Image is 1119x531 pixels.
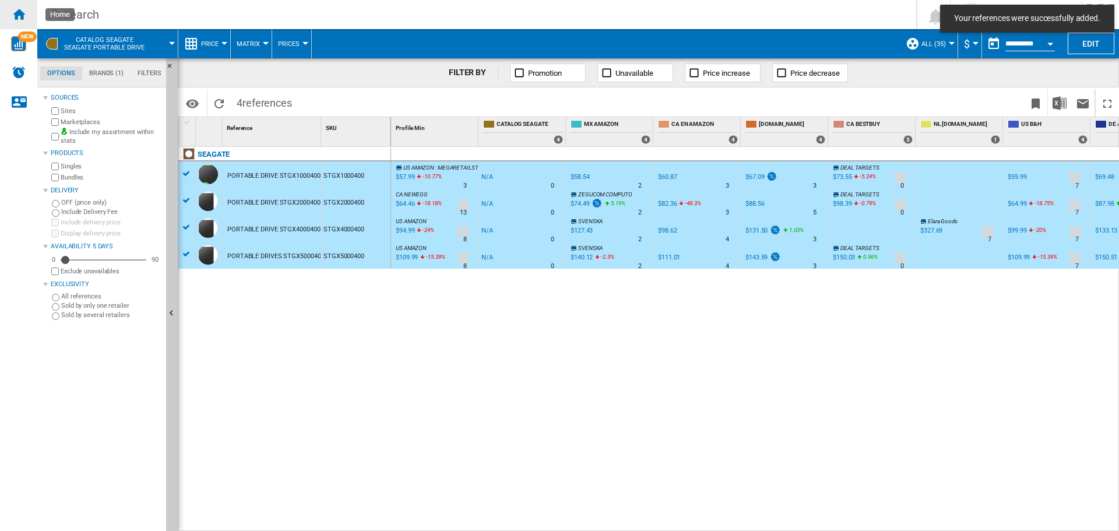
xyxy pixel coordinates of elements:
span: US AMAZON [403,164,434,171]
div: Delivery Time : 2 days [638,180,642,192]
button: Send this report by email [1071,89,1095,117]
div: Sources [51,93,161,103]
div: $82.36 [658,200,677,208]
div: ALL (35) [906,29,952,58]
input: Sold by several retailers [52,312,59,320]
div: Delivery Time : 8 days [463,261,467,272]
span: -24 [423,227,430,233]
div: $140.12 [569,252,593,263]
i: % [610,198,617,212]
div: 4 offers sold by MX AMAZON [641,135,650,144]
span: Prices [278,40,300,48]
div: $133.13 [1093,225,1117,237]
div: Delivery Time : 0 day [551,207,554,219]
button: Price increase [685,64,761,82]
div: $73.55 [831,171,851,183]
i: % [858,198,865,212]
input: All references [52,294,59,301]
span: -5.24 [860,173,872,180]
span: -15.39 [1038,254,1053,260]
div: $99.99 [1008,227,1026,234]
div: $59.99 [1006,171,1026,183]
span: SKU [326,125,337,131]
i: % [600,252,607,266]
span: 4 [231,89,298,114]
div: PORTABLE DRIVE STGX2000400 BLACK 2TB [227,189,354,216]
div: $64.99 [1006,198,1026,210]
span: ALL (35) [921,40,946,48]
div: Delivery Time : 3 days [463,180,467,192]
span: SVENSKA [578,218,603,224]
md-slider: Availability [61,254,146,266]
div: $67.09 [744,171,777,183]
span: Price [201,40,219,48]
div: $150.51 [1093,252,1117,263]
label: Include delivery price [61,218,161,227]
i: % [1037,252,1044,266]
div: Delivery Time : 3 days [813,180,817,192]
div: 4 offers sold by CATALOG SEAGATE [554,135,563,144]
button: Open calendar [1040,31,1061,52]
label: Exclude unavailables [61,267,161,276]
span: MX AMAZON [584,120,650,130]
div: Availability 5 Days [51,242,161,251]
div: Last updated : Tuesday, 7 October 2025 04:09 [394,171,414,183]
div: $127.43 [569,225,593,237]
button: Edit [1068,33,1114,54]
div: $58.54 [571,173,589,181]
button: Matrix [237,29,266,58]
div: $111.01 [656,252,680,263]
div: N/A [481,252,493,263]
input: Marketplaces [51,118,59,126]
div: $67.09 [745,173,764,181]
input: Display delivery price [51,230,59,237]
span: -15.39 [426,254,441,260]
button: Price [201,29,224,58]
div: Delivery Time : 5 days [813,207,817,219]
div: $131.50 [745,227,768,234]
div: Delivery Time : 7 days [1075,234,1079,245]
div: $64.99 [1008,200,1026,208]
div: $98.62 [658,227,677,234]
div: $140.12 [571,254,593,261]
div: 4 offers sold by US B&H [1078,135,1088,144]
input: Sold by only one retailer [52,303,59,311]
img: alerts-logo.svg [12,65,26,79]
span: ZEGUCOM COMPUTO [578,191,632,198]
label: Bundles [61,173,161,182]
div: $150.51 [1095,254,1117,261]
div: N/A [481,225,493,237]
div: $109.99 [1006,252,1030,263]
span: -48.3 [685,200,697,206]
div: Delivery Time : 2 days [638,261,642,272]
span: 1.03 [789,227,800,233]
div: CA BESTBUY 3 offers sold by CA BESTBUY [831,117,915,146]
div: Delivery Time : 0 day [900,261,904,272]
img: promotionV3.png [591,198,603,208]
div: $88.56 [745,200,764,208]
div: Delivery Time : 0 day [551,234,554,245]
span: Reference [227,125,252,131]
div: Sort None [198,117,221,135]
span: Elara Goods [928,218,958,224]
span: NL [DOMAIN_NAME] [934,120,1000,130]
div: Delivery Time : 3 days [813,261,817,272]
i: % [421,225,428,239]
div: [DOMAIN_NAME] 4 offers sold by AMAZON.CO.UK [743,117,828,146]
label: Sold by several retailers [61,311,161,319]
span: -10.77 [423,173,437,180]
div: $111.01 [658,254,680,261]
div: $150.03 [833,254,855,261]
div: STGX1000400 [321,161,390,188]
span: Price decrease [790,69,840,78]
img: promotionV3.png [769,225,781,235]
span: NEW [18,31,37,42]
div: $133.13 [1095,227,1117,234]
div: $143.59 [745,254,768,261]
div: Delivery Time : 7 days [1075,261,1079,272]
button: Reload [207,89,231,117]
span: Matrix [237,40,260,48]
button: ALL (35) [921,29,952,58]
div: $131.50 [744,225,781,237]
span: -20 [1034,227,1042,233]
